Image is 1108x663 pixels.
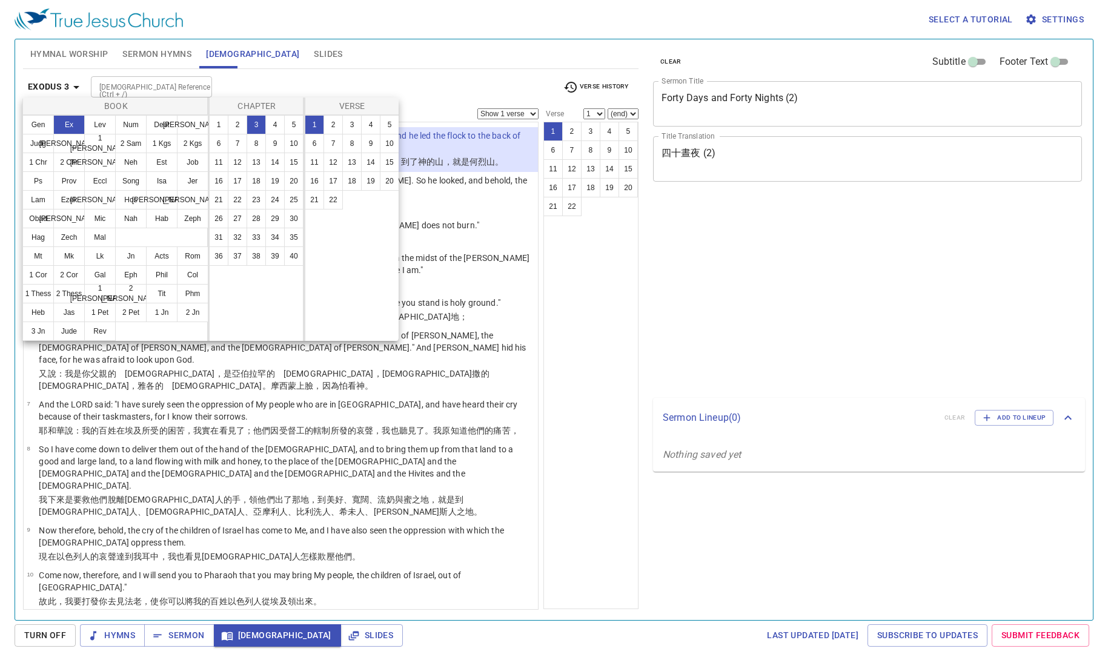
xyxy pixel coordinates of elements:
button: 21 [209,190,228,209]
button: Lk [84,246,116,266]
button: 10 [284,134,304,153]
button: Mal [84,228,116,247]
button: 33 [247,228,266,247]
button: 1 [PERSON_NAME] [84,134,116,153]
button: Lev [84,115,116,134]
button: Num [115,115,147,134]
button: 24 [265,190,285,209]
button: 17 [323,171,343,191]
button: Est [146,153,177,172]
button: Acts [146,246,177,266]
button: Jas [53,303,85,322]
button: Lam [22,190,54,209]
button: 1 Cor [22,265,54,285]
button: 35 [284,228,304,247]
button: 9 [361,134,380,153]
button: 18 [342,171,362,191]
button: 3 Jn [22,322,54,341]
button: 2 Sam [115,134,147,153]
button: Phm [177,284,208,303]
button: [PERSON_NAME] [53,209,85,228]
button: Jer [177,171,208,191]
button: 2 [228,115,247,134]
button: 12 [228,153,247,172]
button: 18 [247,171,266,191]
button: 22 [323,190,343,209]
button: 17 [228,171,247,191]
button: Isa [146,171,177,191]
button: Col [177,265,208,285]
button: 39 [265,246,285,266]
button: 3 [247,115,266,134]
button: 1 [305,115,324,134]
p: Chapter [212,100,302,112]
button: Phil [146,265,177,285]
button: Jn [115,246,147,266]
button: 21 [305,190,324,209]
button: 36 [209,246,228,266]
button: Eccl [84,171,116,191]
button: 11 [209,153,228,172]
button: Mt [22,246,54,266]
button: 22 [228,190,247,209]
button: 38 [247,246,266,266]
button: 15 [284,153,304,172]
button: 6 [305,134,324,153]
button: 3 [342,115,362,134]
button: 14 [265,153,285,172]
button: 19 [361,171,380,191]
button: Job [177,153,208,172]
button: Hos [115,190,147,209]
button: Eph [115,265,147,285]
button: Ezek [53,190,85,209]
button: 2 Thess [53,284,85,303]
button: 2 Chr [53,153,85,172]
button: [PERSON_NAME] [177,115,208,134]
button: 20 [284,171,304,191]
button: 8 [342,134,362,153]
button: 1 Kgs [146,134,177,153]
button: Obad [22,209,54,228]
button: 4 [361,115,380,134]
button: [PERSON_NAME] [146,190,177,209]
button: Song [115,171,147,191]
button: 37 [228,246,247,266]
button: Heb [22,303,54,322]
button: 26 [209,209,228,228]
button: 2 Kgs [177,134,208,153]
button: 2 Pet [115,303,147,322]
button: 5 [380,115,399,134]
button: 9 [265,134,285,153]
button: Hag [22,228,54,247]
button: 15 [380,153,399,172]
button: 25 [284,190,304,209]
button: Mic [84,209,116,228]
button: Ex [53,115,85,134]
button: Gal [84,265,116,285]
button: [PERSON_NAME] [53,134,85,153]
button: [PERSON_NAME] [177,190,208,209]
button: 11 [305,153,324,172]
button: 20 [380,171,399,191]
button: Zeph [177,209,208,228]
button: [PERSON_NAME] [84,190,116,209]
button: Tit [146,284,177,303]
button: 1 Pet [84,303,116,322]
button: 7 [323,134,343,153]
button: 31 [209,228,228,247]
button: 8 [247,134,266,153]
button: 12 [323,153,343,172]
button: 1 [PERSON_NAME] [84,284,116,303]
p: Book [25,100,207,112]
button: 16 [209,171,228,191]
button: 32 [228,228,247,247]
button: Judg [22,134,54,153]
button: 23 [247,190,266,209]
button: Prov [53,171,85,191]
button: Ps [22,171,54,191]
button: 27 [228,209,247,228]
button: 1 [209,115,228,134]
button: 2 Jn [177,303,208,322]
button: 2 Cor [53,265,85,285]
button: 13 [247,153,266,172]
